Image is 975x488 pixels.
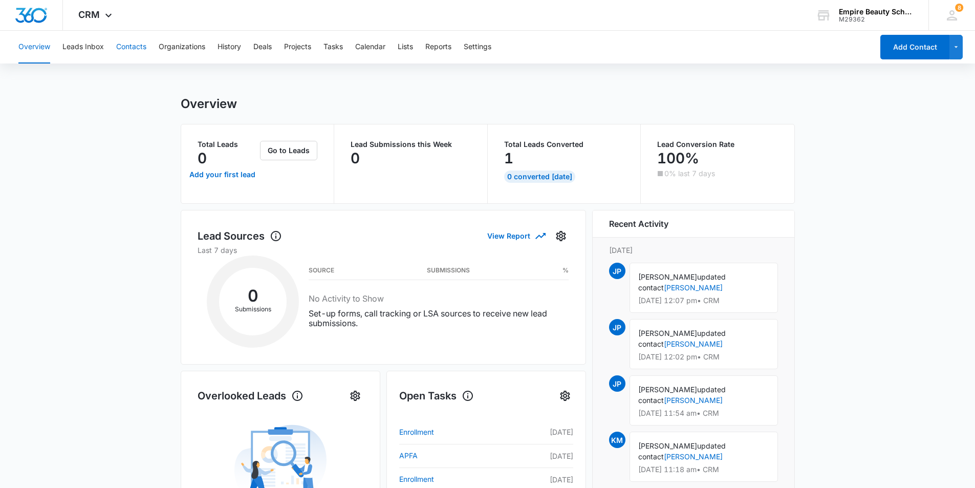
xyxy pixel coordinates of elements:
[198,228,282,244] h1: Lead Sources
[657,150,699,166] p: 100%
[219,289,287,303] h2: 0
[399,388,474,404] h1: Open Tasks
[18,31,50,63] button: Overview
[355,31,385,63] button: Calendar
[351,150,360,166] p: 0
[198,141,258,148] p: Total Leads
[664,340,723,348] a: [PERSON_NAME]
[427,268,470,273] h3: Submissions
[260,141,317,160] button: Go to Leads
[253,31,272,63] button: Deals
[638,272,697,281] span: [PERSON_NAME]
[638,466,769,473] p: [DATE] 11:18 am • CRM
[638,410,769,417] p: [DATE] 11:54 am • CRM
[609,245,778,256] p: [DATE]
[638,353,769,360] p: [DATE] 12:02 pm • CRM
[398,31,413,63] button: Lists
[487,227,545,245] button: View Report
[504,141,624,148] p: Total Leads Converted
[62,31,104,63] button: Leads Inbox
[638,329,697,337] span: [PERSON_NAME]
[638,385,697,394] span: [PERSON_NAME]
[609,375,625,392] span: JP
[609,263,625,279] span: JP
[187,162,258,187] a: Add your first lead
[525,451,573,461] p: [DATE]
[839,16,914,23] div: account id
[159,31,205,63] button: Organizations
[399,426,525,438] a: Enrollment
[638,297,769,304] p: [DATE] 12:07 pm • CRM
[525,427,573,437] p: [DATE]
[657,141,778,148] p: Lead Conversion Rate
[198,245,569,256] p: Last 7 days
[309,268,334,273] h3: Source
[839,8,914,16] div: account name
[525,474,573,485] p: [DATE]
[955,4,963,12] div: notifications count
[955,4,963,12] span: 8
[323,31,343,63] button: Tasks
[116,31,146,63] button: Contacts
[638,441,697,450] span: [PERSON_NAME]
[664,396,723,405] a: [PERSON_NAME]
[609,432,625,448] span: KM
[218,31,241,63] button: History
[664,283,723,292] a: [PERSON_NAME]
[198,388,304,404] h1: Overlooked Leads
[219,305,287,314] p: Submissions
[309,309,569,328] p: Set-up forms, call tracking or LSA sources to receive new lead submissions.
[664,452,723,461] a: [PERSON_NAME]
[284,31,311,63] button: Projects
[399,473,525,485] a: Enrollment
[198,150,207,166] p: 0
[425,31,451,63] button: Reports
[609,319,625,335] span: JP
[504,171,575,183] div: 0 Converted [DATE]
[557,388,573,404] button: Settings
[181,96,237,112] h1: Overview
[260,146,317,155] a: Go to Leads
[78,9,100,20] span: CRM
[309,292,569,305] h3: No Activity to Show
[351,141,471,148] p: Lead Submissions this Week
[553,228,569,244] button: Settings
[504,150,513,166] p: 1
[880,35,949,59] button: Add Contact
[562,268,569,273] h3: %
[664,170,715,177] p: 0% last 7 days
[399,450,525,462] a: APFA
[347,388,363,404] button: Settings
[609,218,668,230] h6: Recent Activity
[464,31,491,63] button: Settings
